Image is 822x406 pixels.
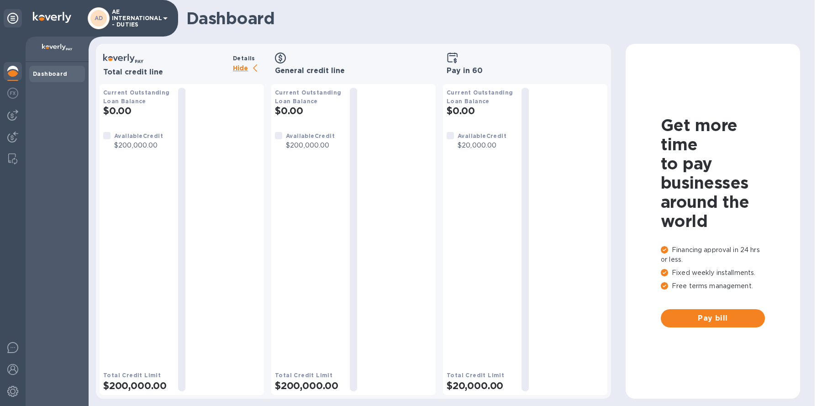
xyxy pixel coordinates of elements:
[661,268,765,278] p: Fixed weekly installments.
[33,12,71,23] img: Logo
[275,105,342,116] h2: $0.00
[275,372,332,379] b: Total Credit Limit
[447,89,513,105] b: Current Outstanding Loan Balance
[458,132,506,139] b: Available Credit
[447,372,504,379] b: Total Credit Limit
[275,380,342,391] h2: $200,000.00
[4,9,22,27] div: Unpin categories
[33,70,68,77] b: Dashboard
[447,380,514,391] h2: $20,000.00
[458,141,506,150] p: $20,000.00
[233,63,264,74] p: Hide
[661,245,765,264] p: Financing approval in 24 hrs or less.
[661,281,765,291] p: Free terms management.
[447,105,514,116] h2: $0.00
[103,89,170,105] b: Current Outstanding Loan Balance
[112,9,158,28] p: AE INTERNATIONAL - DUTIES
[114,141,163,150] p: $200,000.00
[114,132,163,139] b: Available Credit
[7,88,18,99] img: Foreign exchange
[447,67,604,75] h3: Pay in 60
[275,89,342,105] b: Current Outstanding Loan Balance
[661,309,765,327] button: Pay bill
[103,380,171,391] h2: $200,000.00
[286,141,335,150] p: $200,000.00
[275,67,432,75] h3: General credit line
[95,15,103,21] b: AD
[103,105,171,116] h2: $0.00
[661,116,765,231] h1: Get more time to pay businesses around the world
[103,68,229,77] h3: Total credit line
[186,9,796,28] h1: Dashboard
[286,132,335,139] b: Available Credit
[233,55,255,62] b: Details
[668,313,758,324] span: Pay bill
[103,372,161,379] b: Total Credit Limit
